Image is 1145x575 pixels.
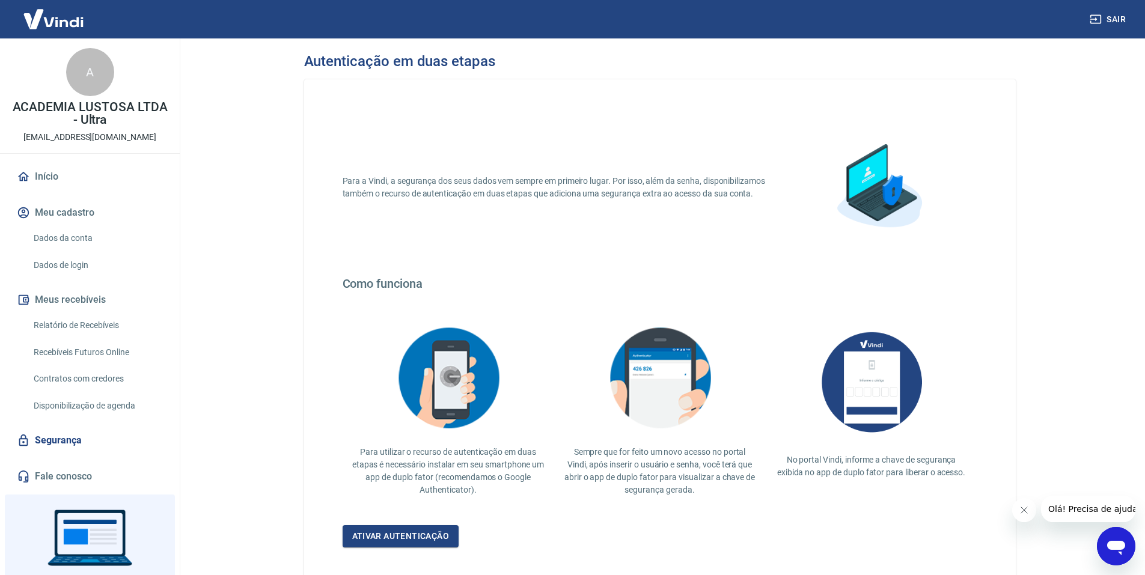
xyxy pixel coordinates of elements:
button: Sair [1087,8,1131,31]
a: Início [14,163,165,190]
img: explication-mfa2.908d58f25590a47144d3.png [388,320,508,436]
p: Para utilizar o recurso de autenticação em duas etapas é necessário instalar em seu smartphone um... [352,446,545,496]
a: Contratos com credores [29,367,165,391]
a: Recebíveis Futuros Online [29,340,165,365]
a: Dados de login [29,253,165,278]
a: Dados da conta [29,226,165,251]
img: explication-mfa3.c449ef126faf1c3e3bb9.png [600,320,720,436]
span: Olá! Precisa de ajuda? [7,8,101,18]
a: Ativar autenticação [343,525,459,547]
iframe: Mensagem da empresa [1041,496,1135,522]
p: ACADEMIA LUSTOSA LTDA - Ultra [10,101,170,126]
button: Meu cadastro [14,199,165,226]
p: No portal Vindi, informe a chave de segurança exibida no app de duplo fator para liberar o acesso. [775,454,968,479]
h4: Como funciona [343,276,977,291]
p: Para a Vindi, a segurança dos seus dados vem sempre em primeiro lugar. Por isso, além da senha, d... [343,175,780,200]
iframe: Botão para abrir a janela de mensagens [1097,527,1135,565]
a: Fale conosco [14,463,165,490]
a: Segurança [14,427,165,454]
p: [EMAIL_ADDRESS][DOMAIN_NAME] [23,131,156,144]
img: explication-mfa1.88a31355a892c34851cc.png [819,127,939,248]
h3: Autenticação em duas etapas [304,53,495,70]
img: AUbNX1O5CQAAAABJRU5ErkJggg== [811,320,932,444]
button: Meus recebíveis [14,287,165,313]
a: Disponibilização de agenda [29,394,165,418]
img: Vindi [14,1,93,37]
a: Relatório de Recebíveis [29,313,165,338]
iframe: Fechar mensagem [1012,498,1036,522]
p: Sempre que for feito um novo acesso no portal Vindi, após inserir o usuário e senha, você terá qu... [564,446,756,496]
div: A [66,48,114,96]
